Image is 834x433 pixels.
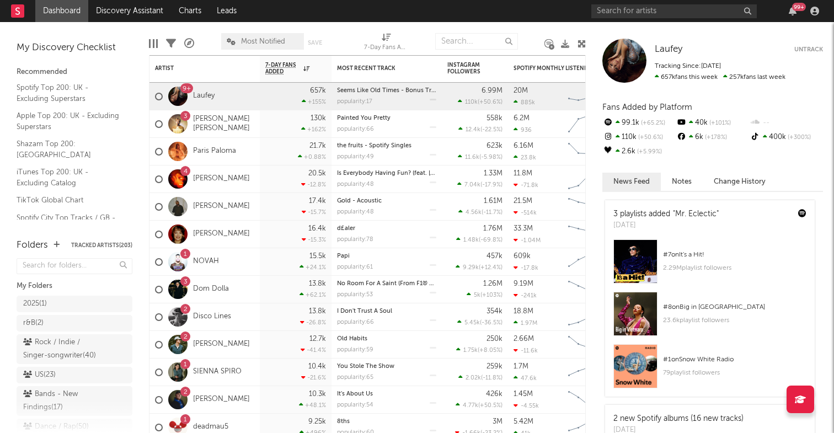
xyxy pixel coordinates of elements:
span: +50.6 % [637,135,663,141]
span: +8.05 % [479,348,501,354]
div: 1.7M [514,363,528,370]
input: Search... [435,33,518,50]
div: 7-Day Fans Added (7-Day Fans Added) [364,41,408,55]
div: Instagram Followers [447,62,486,75]
a: Apple Top 200: UK - Excluding Superstars [17,110,121,132]
div: ( ) [457,181,502,188]
div: Gold - Acoustic [337,198,436,204]
a: deadmau5 [193,423,228,432]
div: popularity: 54 [337,402,373,408]
div: Seems Like Old Times - Bonus Track [337,88,436,94]
div: popularity: 49 [337,154,374,160]
span: 110k [465,99,478,105]
span: -36.5 % [482,320,501,326]
div: 3M [493,418,502,425]
svg: Chart title [563,138,613,165]
div: ( ) [456,236,502,243]
span: 5.45k [464,320,480,326]
span: 11.6k [465,154,479,161]
button: 99+ [789,7,796,15]
svg: Chart title [563,276,613,303]
a: Is Everybody Having Fun? (feat. [PERSON_NAME] from the sticks) - bullet tooth Remix [337,170,582,177]
span: +300 % [786,135,811,141]
div: 457k [487,253,502,260]
div: ( ) [458,153,502,161]
div: ( ) [456,402,502,409]
a: You Stole The Show [337,363,394,370]
div: [DATE] [613,220,719,231]
div: # 8 on Big in [GEOGRAPHIC_DATA] [663,301,806,314]
div: Painted You Pretty [337,115,436,121]
span: 2.02k [466,375,481,381]
div: -21.6 % [301,374,326,381]
div: 3 playlists added [613,209,719,220]
a: It's About Us [337,391,373,397]
div: 11.8M [514,170,532,177]
button: Tracked Artists(203) [71,243,132,248]
div: 33.3M [514,225,533,232]
div: 21.7k [309,142,326,149]
div: 1.76M [483,225,502,232]
div: Papi [337,253,436,259]
div: -241k [514,292,537,299]
span: +5.99 % [635,149,662,155]
span: 7-Day Fans Added [265,62,301,75]
div: 2 new Spotify albums (16 new tracks) [613,413,744,425]
div: 13.8k [309,308,326,315]
div: My Discovery Checklist [17,41,132,55]
div: 6.99M [482,87,502,94]
div: -4.55k [514,402,539,409]
svg: Chart title [563,193,613,221]
div: +0.88 % [298,153,326,161]
div: 40k [676,116,749,130]
div: Bands - New Findings ( 17 ) [23,388,101,414]
div: 99.1k [602,116,676,130]
div: 259k [487,363,502,370]
a: Papi [337,253,350,259]
span: 4.56k [466,210,482,216]
a: Laufey [193,92,215,101]
div: popularity: 48 [337,209,374,215]
div: 47.6k [514,375,537,382]
div: ( ) [458,209,502,216]
div: 1.61M [484,197,502,205]
div: 623k [487,142,502,149]
svg: Chart title [563,221,613,248]
div: -41.4 % [301,346,326,354]
div: ( ) [458,374,502,381]
span: Fans Added by Platform [602,103,692,111]
span: 257k fans last week [655,74,785,81]
a: No Room For A Saint (From F1® The Movie) - [PERSON_NAME] & [PERSON_NAME] Remix [337,281,590,287]
a: TikTok Global Chart [17,194,121,206]
div: 130k [311,115,326,122]
div: +162 % [301,126,326,133]
div: 2.29M playlist followers [663,261,806,275]
div: Spotify Monthly Listeners [514,65,596,72]
a: 8ths [337,419,350,425]
div: 18.8M [514,308,533,315]
span: 7.04k [464,182,480,188]
div: # 1 on Snow White Radio [663,353,806,366]
span: +50.5 % [480,403,501,409]
div: 558k [487,115,502,122]
div: You Stole The Show [337,363,436,370]
a: "Mr. Eclectic" [673,210,719,218]
div: 10.3k [309,391,326,398]
a: Spotify City Top Tracks / GB - Excluding Superstars [17,212,121,234]
span: 9.29k [463,265,479,271]
div: r&B ( 2 ) [23,317,44,330]
div: 885k [514,99,535,106]
div: It's About Us [337,391,436,397]
div: 79 playlist followers [663,366,806,379]
div: +24.1 % [300,264,326,271]
div: Filters [166,28,176,60]
a: Dom Dolla [193,285,229,294]
div: 1.26M [483,280,502,287]
svg: Chart title [563,331,613,359]
div: -26.8 % [300,319,326,326]
svg: Chart title [563,248,613,276]
a: [PERSON_NAME] [193,229,250,239]
span: 5k [474,292,480,298]
span: Most Notified [241,38,285,45]
div: 6k [676,130,749,145]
